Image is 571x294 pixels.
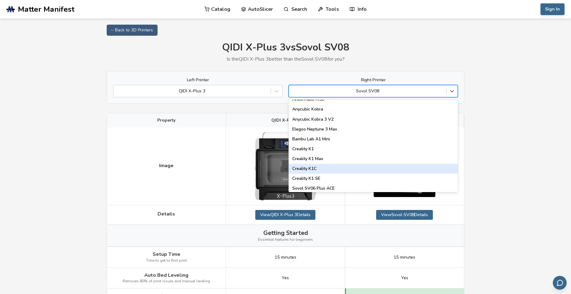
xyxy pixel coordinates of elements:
[289,144,458,154] div: Creality K1
[263,229,308,236] span: Getting Started
[292,89,293,94] input: Sovol SV08Sovol SV07AnkerMake M5Anycubic I3 MegaAnycubic I3 Mega SAnycubic Kobra 2 MaxAnycubic Ko...
[157,118,175,123] span: Property
[289,124,458,134] div: Elegoo Neptune 3 Max
[271,118,299,123] span: QIDI X-Plus 3
[123,279,210,284] span: Removes 80% of print issues and manual leveling
[255,132,316,200] img: QIDI X-Plus 3
[107,25,158,36] a: ← Back to 3D Printers
[540,3,565,15] button: Sign In
[289,183,458,193] div: Sovol SV06 Plus ACE
[144,272,188,278] span: Auto Bed Leveling
[376,210,433,220] a: ViewSovol SV08Details
[289,115,458,124] div: Anycubic Kobra 3 V2
[553,276,567,290] button: Send feedback via email
[117,89,118,94] input: QIDI X-Plus 3
[107,42,464,53] h1: QIDI X-Plus 3 vs Sovol SV08
[289,78,458,83] label: Right Printer
[255,210,315,220] a: ViewQIDI X-Plus 3Details
[275,255,296,260] span: 15 minutes
[159,163,174,168] span: Image
[153,252,180,257] span: Setup Time
[146,259,187,263] span: Time to get to first print
[289,174,458,183] div: Creality K1 SE
[289,134,458,144] div: Bambu Lab A1 Mini
[18,5,74,14] span: Matter Manifest
[258,238,313,242] span: Essential features for beginners
[282,276,289,280] span: Yes
[289,104,458,114] div: Anycubic Kobra
[113,78,282,83] label: Left Printer
[158,211,175,217] span: Details
[401,276,408,280] span: Yes
[394,255,415,260] span: 15 minutes
[289,154,458,164] div: Creality K1 Max
[289,164,458,174] div: Creality K1C
[107,56,464,62] p: Is the QIDI X-Plus 3 better than the Sovol SV08 for you?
